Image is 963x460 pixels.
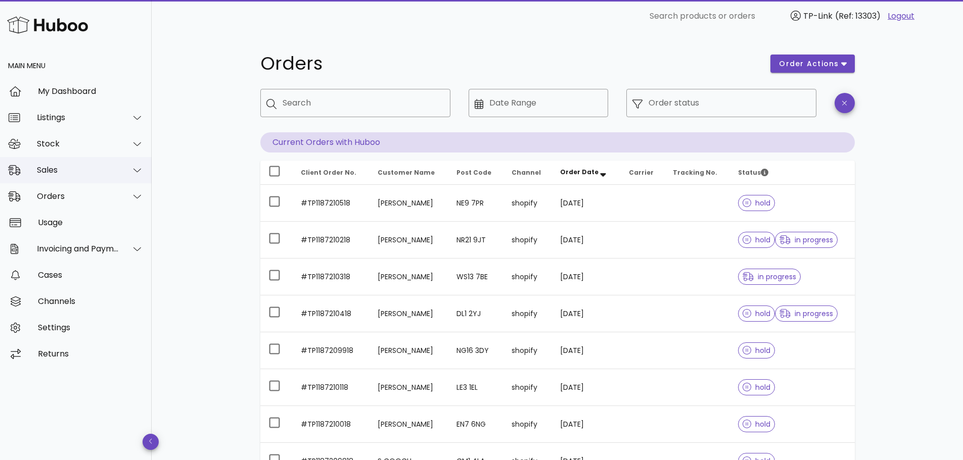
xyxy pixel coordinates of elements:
[448,222,503,259] td: NR21 9JT
[370,222,448,259] td: [PERSON_NAME]
[743,421,771,428] span: hold
[743,236,771,243] span: hold
[730,161,855,185] th: Status
[370,332,448,369] td: [PERSON_NAME]
[512,168,541,177] span: Channel
[37,244,119,253] div: Invoicing and Payments
[260,132,855,152] p: Current Orders with Huboo
[37,113,119,122] div: Listings
[370,161,448,185] th: Customer Name
[38,349,144,359] div: Returns
[503,185,553,222] td: shopify
[770,55,854,73] button: order actions
[37,165,119,175] div: Sales
[503,161,553,185] th: Channel
[552,185,620,222] td: [DATE]
[621,161,665,185] th: Carrier
[743,273,796,280] span: in progress
[448,369,503,406] td: LE3 1EL
[38,86,144,96] div: My Dashboard
[38,218,144,227] div: Usage
[503,259,553,295] td: shopify
[293,222,370,259] td: #TP1187210218
[503,295,553,332] td: shopify
[779,236,833,243] span: in progress
[7,14,88,36] img: Huboo Logo
[448,406,503,443] td: EN7 6NG
[552,295,620,332] td: [DATE]
[456,168,491,177] span: Post Code
[38,296,144,306] div: Channels
[503,332,553,369] td: shopify
[293,406,370,443] td: #TP1187210018
[293,332,370,369] td: #TP1187209918
[370,185,448,222] td: [PERSON_NAME]
[629,168,654,177] span: Carrier
[552,222,620,259] td: [DATE]
[503,406,553,443] td: shopify
[38,270,144,280] div: Cases
[370,369,448,406] td: [PERSON_NAME]
[260,55,759,73] h1: Orders
[448,161,503,185] th: Post Code
[293,369,370,406] td: #TP1187210118
[301,168,356,177] span: Client Order No.
[38,323,144,332] div: Settings
[743,310,771,317] span: hold
[552,259,620,295] td: [DATE]
[370,406,448,443] td: [PERSON_NAME]
[378,168,435,177] span: Customer Name
[743,347,771,354] span: hold
[552,161,620,185] th: Order Date: Sorted descending. Activate to remove sorting.
[293,295,370,332] td: #TP1187210418
[888,10,914,22] a: Logout
[37,191,119,201] div: Orders
[503,369,553,406] td: shopify
[293,161,370,185] th: Client Order No.
[448,259,503,295] td: WS13 7BE
[448,332,503,369] td: NG16 3DY
[293,259,370,295] td: #TP1187210318
[673,168,717,177] span: Tracking No.
[779,310,833,317] span: in progress
[560,168,599,176] span: Order Date
[743,384,771,391] span: hold
[370,295,448,332] td: [PERSON_NAME]
[778,59,839,69] span: order actions
[665,161,730,185] th: Tracking No.
[448,185,503,222] td: NE9 7PR
[743,199,771,207] span: hold
[552,406,620,443] td: [DATE]
[803,10,833,22] span: TP-Link
[835,10,881,22] span: (Ref: 13303)
[370,259,448,295] td: [PERSON_NAME]
[293,185,370,222] td: #TP1187210518
[552,332,620,369] td: [DATE]
[552,369,620,406] td: [DATE]
[503,222,553,259] td: shopify
[37,139,119,148] div: Stock
[738,168,768,177] span: Status
[448,295,503,332] td: DL1 2YJ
